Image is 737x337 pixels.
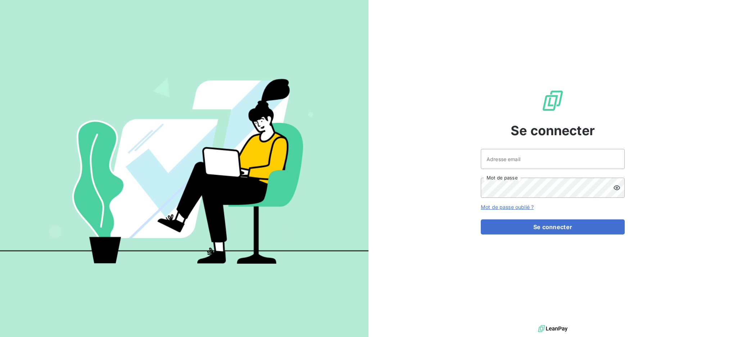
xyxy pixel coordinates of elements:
img: logo [538,323,568,334]
input: placeholder [481,149,625,169]
img: Logo LeanPay [541,89,564,112]
span: Se connecter [511,121,595,140]
a: Mot de passe oublié ? [481,204,534,210]
button: Se connecter [481,219,625,234]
